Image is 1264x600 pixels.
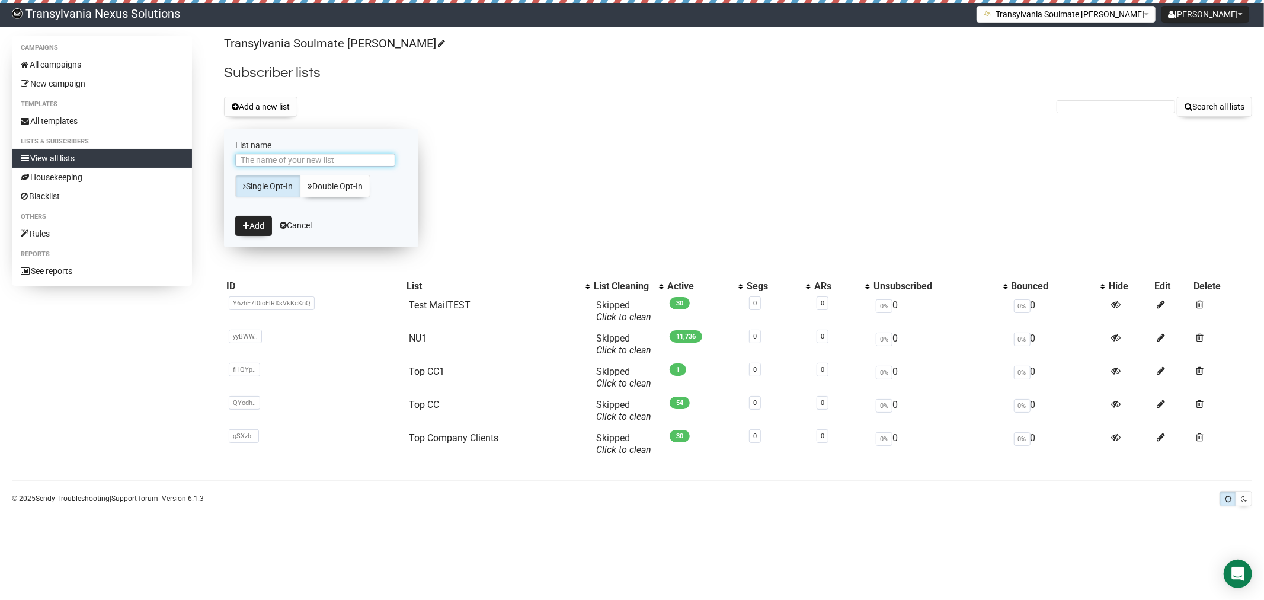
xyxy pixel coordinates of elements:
a: 0 [753,366,757,374]
th: ID: No sort applied, sorting is disabled [224,278,404,295]
span: fHQYp.. [229,363,260,376]
img: 586cc6b7d8bc403f0c61b981d947c989 [12,8,23,19]
a: Click to clean [596,311,651,323]
a: All templates [12,111,192,130]
a: Support forum [111,494,158,503]
a: Double Opt-In [300,175,370,197]
div: ARs [814,280,859,292]
td: 0 [871,295,1009,328]
a: 0 [821,299,824,307]
td: 0 [871,328,1009,361]
span: 0% [876,432,892,446]
li: Others [12,210,192,224]
a: See reports [12,261,192,280]
img: 1.png [983,9,993,18]
td: 0 [1009,427,1107,461]
div: Bounced [1012,280,1095,292]
span: 0% [876,366,892,379]
span: 0% [1014,366,1031,379]
a: 0 [821,333,824,340]
button: Search all lists [1177,97,1252,117]
td: 0 [871,361,1009,394]
td: 0 [1009,361,1107,394]
th: List Cleaning: No sort applied, activate to apply an ascending sort [591,278,665,295]
label: List name [235,140,407,151]
div: Open Intercom Messenger [1224,560,1252,588]
h2: Subscriber lists [224,62,1252,84]
a: 0 [821,399,824,407]
th: Edit: No sort applied, sorting is disabled [1153,278,1192,295]
span: 0% [876,399,892,413]
span: Skipped [596,366,651,389]
a: Click to clean [596,344,651,356]
span: yyBWW.. [229,330,262,343]
th: List: No sort applied, activate to apply an ascending sort [404,278,591,295]
div: Active [667,280,732,292]
a: 0 [821,432,824,440]
span: 0% [1014,299,1031,313]
a: Single Opt-In [235,175,300,197]
td: 0 [1009,295,1107,328]
div: Unsubscribed [873,280,997,292]
span: 30 [670,297,690,309]
a: Cancel [280,221,312,230]
li: Templates [12,97,192,111]
span: 30 [670,430,690,442]
a: 0 [753,432,757,440]
a: 0 [753,333,757,340]
li: Campaigns [12,41,192,55]
th: Bounced: No sort applied, activate to apply an ascending sort [1009,278,1107,295]
th: Delete: No sort applied, sorting is disabled [1192,278,1252,295]
th: Hide: No sort applied, sorting is disabled [1106,278,1153,295]
span: 11,736 [670,330,702,343]
a: Sendy [36,494,55,503]
span: 1 [670,363,686,376]
span: Skipped [596,299,651,323]
a: Top Company Clients [409,432,498,443]
a: Troubleshooting [57,494,110,503]
span: 0% [1014,333,1031,346]
a: Click to clean [596,411,651,422]
div: List Cleaning [594,280,653,292]
a: All campaigns [12,55,192,74]
span: 54 [670,397,690,409]
span: Y6zhE7t0ioFlRXsVkKcKnQ [229,296,315,310]
a: Top CC [409,399,439,410]
a: Transylvania Soulmate [PERSON_NAME] [224,36,443,50]
span: QYodh.. [229,396,260,410]
span: Skipped [596,432,651,455]
a: Top CC1 [409,366,444,377]
input: The name of your new list [235,154,395,167]
a: New campaign [12,74,192,93]
td: 0 [871,427,1009,461]
a: Rules [12,224,192,243]
a: Click to clean [596,444,651,455]
span: 0% [1014,399,1031,413]
th: Unsubscribed: No sort applied, activate to apply an ascending sort [871,278,1009,295]
td: 0 [871,394,1009,427]
div: Hide [1109,280,1150,292]
td: 0 [1009,394,1107,427]
a: NU1 [409,333,427,344]
button: Add [235,216,272,236]
a: 0 [821,366,824,374]
div: Segs [747,280,799,292]
div: ID [226,280,402,292]
a: Blacklist [12,187,192,206]
span: 0% [876,299,892,313]
div: Edit [1155,280,1189,292]
li: Lists & subscribers [12,135,192,149]
th: ARs: No sort applied, activate to apply an ascending sort [812,278,871,295]
th: Segs: No sort applied, activate to apply an ascending sort [744,278,811,295]
a: 0 [753,399,757,407]
p: © 2025 | | | Version 6.1.3 [12,492,204,505]
span: Skipped [596,399,651,422]
span: Skipped [596,333,651,356]
button: [PERSON_NAME] [1161,6,1249,23]
a: Housekeeping [12,168,192,187]
td: 0 [1009,328,1107,361]
a: Test MailTEST [409,299,471,311]
button: Transylvania Soulmate [PERSON_NAME] [977,6,1156,23]
a: Click to clean [596,378,651,389]
span: 0% [1014,432,1031,446]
